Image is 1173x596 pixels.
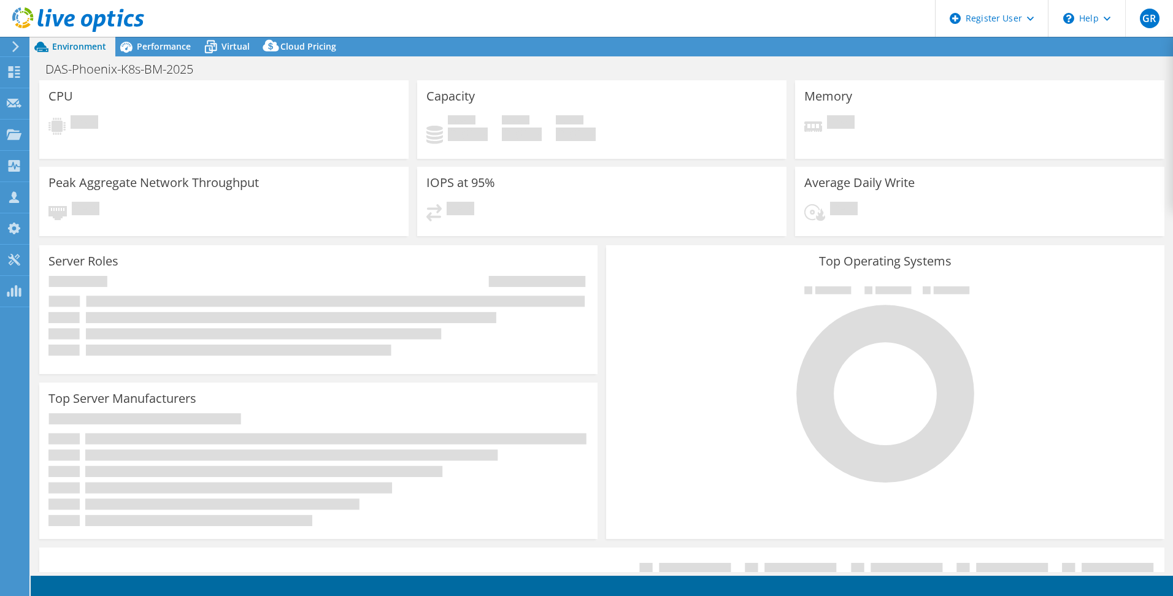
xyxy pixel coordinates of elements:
[426,90,475,103] h3: Capacity
[52,40,106,52] span: Environment
[556,115,583,128] span: Total
[830,202,858,218] span: Pending
[502,115,529,128] span: Free
[448,115,475,128] span: Used
[137,40,191,52] span: Performance
[71,115,98,132] span: Pending
[1140,9,1160,28] span: GR
[1063,13,1074,24] svg: \n
[804,176,915,189] h3: Average Daily Write
[48,176,259,189] h3: Peak Aggregate Network Throughput
[48,254,118,268] h3: Server Roles
[48,392,196,405] h3: Top Server Manufacturers
[447,202,474,218] span: Pending
[827,115,855,132] span: Pending
[556,128,596,141] h4: 0 GiB
[72,202,99,218] span: Pending
[804,90,852,103] h3: Memory
[426,176,495,189] h3: IOPS at 95%
[448,128,488,141] h4: 0 GiB
[221,40,250,52] span: Virtual
[40,63,212,76] h1: DAS-Phoenix-K8s-BM-2025
[48,90,73,103] h3: CPU
[280,40,336,52] span: Cloud Pricing
[615,254,1155,268] h3: Top Operating Systems
[502,128,542,141] h4: 0 GiB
